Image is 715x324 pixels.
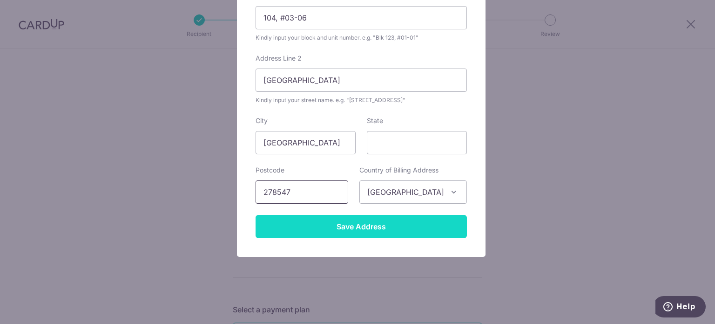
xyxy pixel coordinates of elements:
[256,215,467,238] input: Save Address
[256,54,302,63] label: Address Line 2
[359,165,438,175] label: Country of Billing Address
[256,116,268,125] label: City
[360,181,466,203] span: Singapore
[256,165,284,175] label: Postcode
[655,296,706,319] iframe: Opens a widget where you can find more information
[367,116,383,125] label: State
[256,96,467,105] div: Kindly input your street name. e.g. "[STREET_ADDRESS]"
[359,180,467,204] span: Singapore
